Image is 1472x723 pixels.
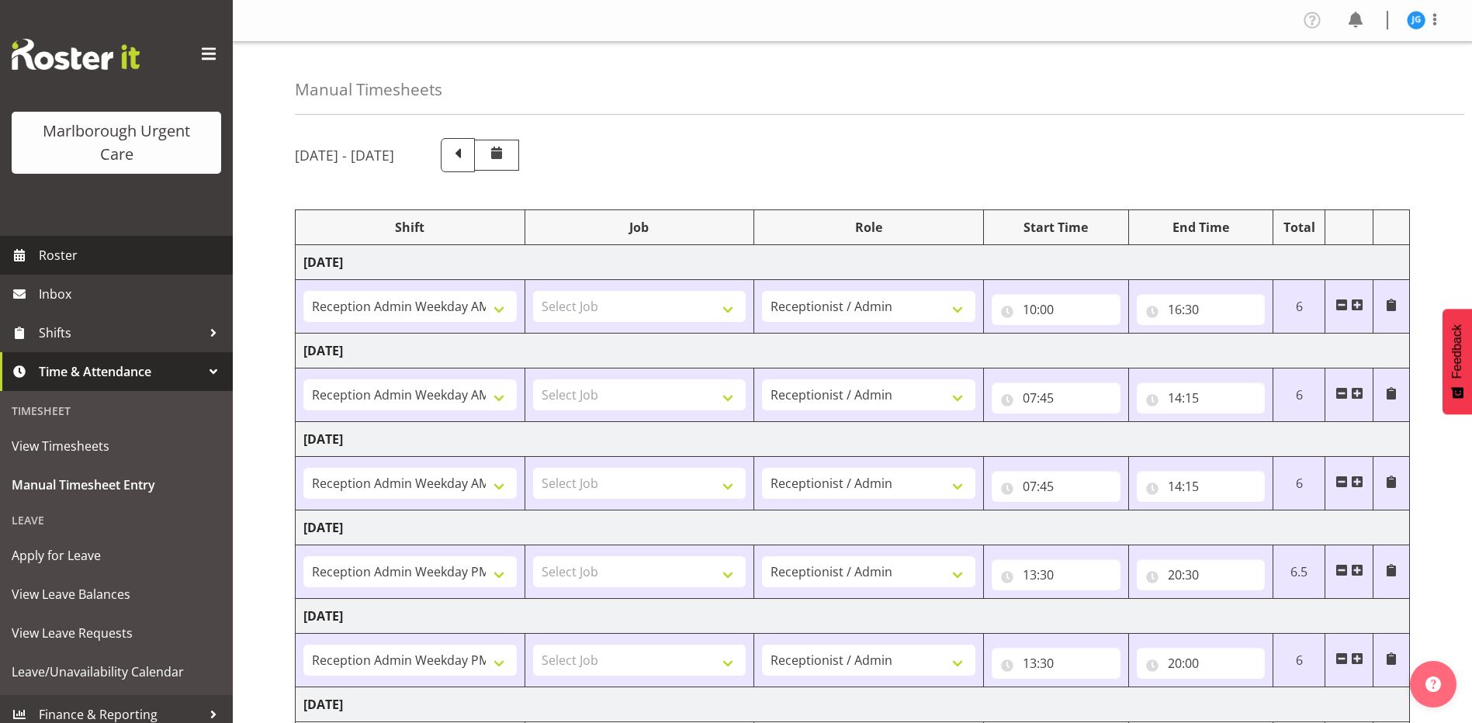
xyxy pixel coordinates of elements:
[992,382,1120,413] input: Click to select...
[4,427,229,465] a: View Timesheets
[1281,218,1317,237] div: Total
[296,334,1410,368] td: [DATE]
[1273,634,1325,687] td: 6
[1137,294,1266,325] input: Click to select...
[296,245,1410,280] td: [DATE]
[12,434,221,458] span: View Timesheets
[39,321,202,344] span: Shifts
[296,422,1410,457] td: [DATE]
[1273,280,1325,334] td: 6
[533,218,746,237] div: Job
[27,119,206,166] div: Marlborough Urgent Care
[295,81,442,99] h4: Manual Timesheets
[12,583,221,606] span: View Leave Balances
[303,218,517,237] div: Shift
[1273,368,1325,422] td: 6
[992,648,1120,679] input: Click to select...
[39,244,225,267] span: Roster
[1137,218,1266,237] div: End Time
[4,465,229,504] a: Manual Timesheet Entry
[1137,648,1266,679] input: Click to select...
[992,559,1120,590] input: Click to select...
[1407,11,1425,29] img: josephine-godinez11850.jpg
[1137,382,1266,413] input: Click to select...
[1425,676,1441,692] img: help-xxl-2.png
[12,544,221,567] span: Apply for Leave
[39,360,202,383] span: Time & Attendance
[1273,545,1325,599] td: 6.5
[296,687,1410,722] td: [DATE]
[1273,457,1325,510] td: 6
[4,652,229,691] a: Leave/Unavailability Calendar
[1443,309,1472,414] button: Feedback - Show survey
[12,39,140,70] img: Rosterit website logo
[762,218,975,237] div: Role
[4,504,229,536] div: Leave
[1450,324,1464,379] span: Feedback
[1137,471,1266,502] input: Click to select...
[1137,559,1266,590] input: Click to select...
[12,621,221,645] span: View Leave Requests
[992,218,1120,237] div: Start Time
[296,510,1410,545] td: [DATE]
[12,473,221,496] span: Manual Timesheet Entry
[992,471,1120,502] input: Click to select...
[4,395,229,427] div: Timesheet
[992,294,1120,325] input: Click to select...
[4,536,229,575] a: Apply for Leave
[296,599,1410,634] td: [DATE]
[4,614,229,652] a: View Leave Requests
[12,660,221,683] span: Leave/Unavailability Calendar
[39,282,225,306] span: Inbox
[295,147,394,164] h5: [DATE] - [DATE]
[4,575,229,614] a: View Leave Balances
